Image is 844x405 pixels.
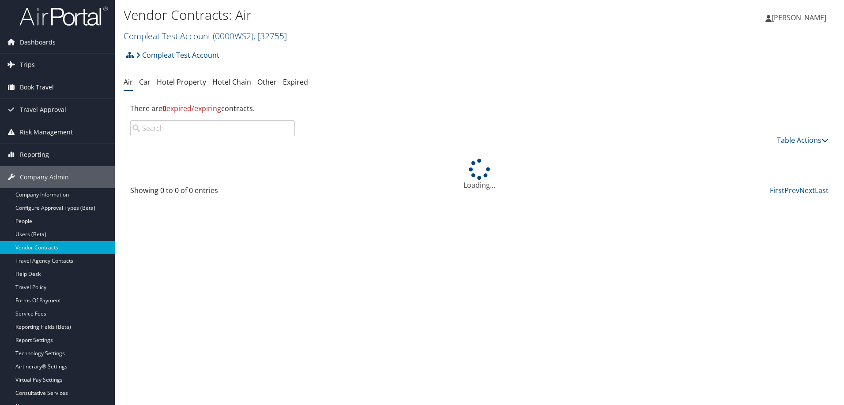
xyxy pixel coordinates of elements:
a: First [770,186,784,195]
a: Next [799,186,815,195]
span: Trips [20,54,35,76]
a: Table Actions [777,135,829,145]
span: Reporting [20,144,49,166]
img: airportal-logo.png [19,6,108,26]
input: Search [130,120,295,136]
a: Air [124,77,133,87]
a: Prev [784,186,799,195]
a: Other [257,77,277,87]
h1: Vendor Contracts: Air [124,6,598,24]
a: Compleat Test Account [136,46,219,64]
div: There are contracts. [124,97,835,120]
div: Loading... [124,159,835,190]
a: Hotel Chain [212,77,251,87]
span: Travel Approval [20,99,66,121]
span: Book Travel [20,76,54,98]
a: Car [139,77,151,87]
span: Company Admin [20,166,69,188]
a: Compleat Test Account [124,30,287,42]
a: Last [815,186,829,195]
strong: 0 [162,104,166,113]
span: Dashboards [20,31,56,53]
span: expired/expiring [162,104,221,113]
span: , [ 32755 ] [253,30,287,42]
a: [PERSON_NAME] [765,4,835,31]
span: ( 0000WS2 ) [213,30,253,42]
div: Showing 0 to 0 of 0 entries [130,185,295,200]
span: [PERSON_NAME] [772,13,826,22]
a: Hotel Property [157,77,206,87]
a: Expired [283,77,308,87]
span: Risk Management [20,121,73,143]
